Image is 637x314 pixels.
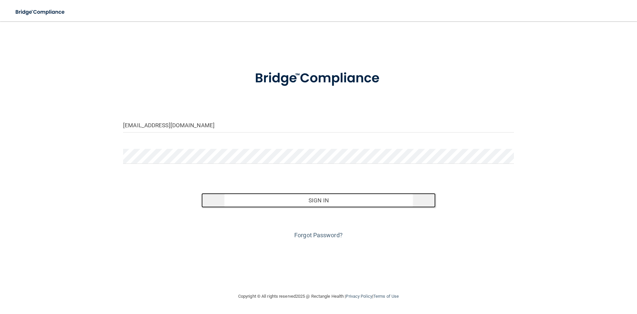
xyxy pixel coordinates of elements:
[241,61,396,96] img: bridge_compliance_login_screen.278c3ca4.svg
[373,294,399,299] a: Terms of Use
[346,294,372,299] a: Privacy Policy
[10,5,71,19] img: bridge_compliance_login_screen.278c3ca4.svg
[197,286,440,307] div: Copyright © All rights reserved 2025 @ Rectangle Health | |
[201,193,436,208] button: Sign In
[123,118,514,133] input: Email
[294,232,343,239] a: Forgot Password?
